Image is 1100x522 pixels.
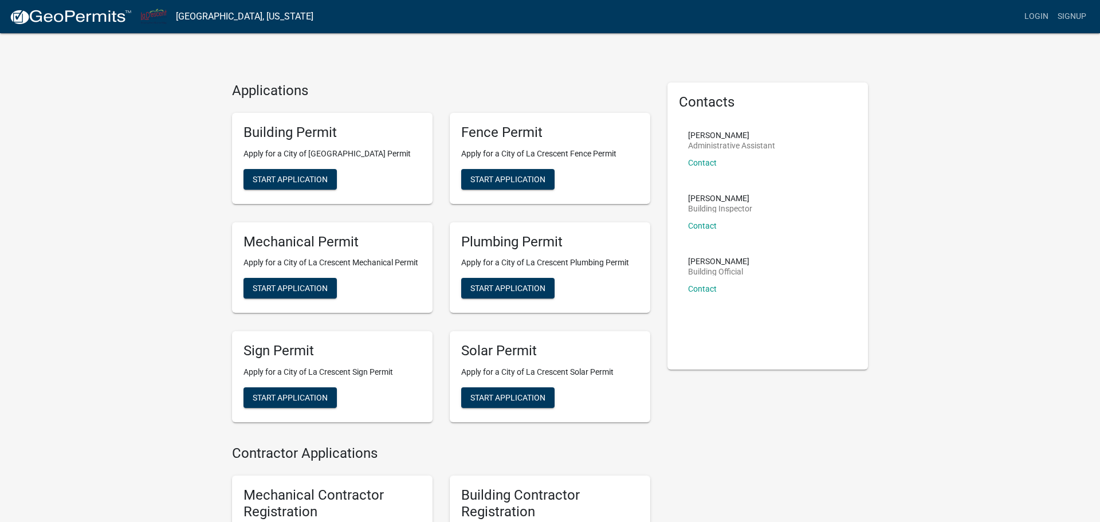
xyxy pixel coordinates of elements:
p: Building Inspector [688,205,752,213]
h5: Solar Permit [461,343,639,359]
h5: Mechanical Permit [243,234,421,250]
a: [GEOGRAPHIC_DATA], [US_STATE] [176,7,313,26]
p: Building Official [688,268,749,276]
h5: Fence Permit [461,124,639,141]
h5: Contacts [679,94,857,111]
a: Contact [688,158,717,167]
h5: Mechanical Contractor Registration [243,487,421,520]
p: Administrative Assistant [688,142,775,150]
p: Apply for a City of La Crescent Solar Permit [461,366,639,378]
button: Start Application [461,387,555,408]
a: Contact [688,284,717,293]
h5: Plumbing Permit [461,234,639,250]
wm-workflow-list-section: Applications [232,83,650,431]
button: Start Application [243,387,337,408]
button: Start Application [461,278,555,299]
p: Apply for a City of La Crescent Fence Permit [461,148,639,160]
span: Start Application [253,174,328,183]
p: Apply for a City of [GEOGRAPHIC_DATA] Permit [243,148,421,160]
h5: Sign Permit [243,343,421,359]
p: [PERSON_NAME] [688,131,775,139]
span: Start Application [253,393,328,402]
a: Signup [1053,6,1091,28]
span: Start Application [470,174,545,183]
a: Login [1020,6,1053,28]
button: Start Application [243,278,337,299]
p: [PERSON_NAME] [688,257,749,265]
h5: Building Contractor Registration [461,487,639,520]
p: Apply for a City of La Crescent Mechanical Permit [243,257,421,269]
button: Start Application [461,169,555,190]
p: Apply for a City of La Crescent Sign Permit [243,366,421,378]
button: Start Application [243,169,337,190]
span: Start Application [470,393,545,402]
h4: Applications [232,83,650,99]
p: Apply for a City of La Crescent Plumbing Permit [461,257,639,269]
h5: Building Permit [243,124,421,141]
span: Start Application [253,284,328,293]
span: Start Application [470,284,545,293]
a: Contact [688,221,717,230]
p: [PERSON_NAME] [688,194,752,202]
img: City of La Crescent, Minnesota [141,9,167,24]
h4: Contractor Applications [232,445,650,462]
